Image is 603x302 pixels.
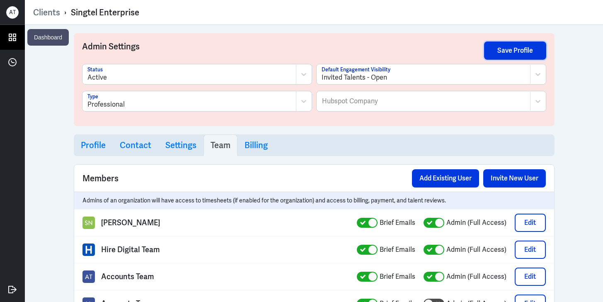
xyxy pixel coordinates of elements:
button: Invite New User [483,169,546,188]
label: Admin (Full Access) [446,272,506,282]
h3: Billing [245,140,268,150]
h3: Profile [81,140,106,150]
p: Accounts Team [101,273,154,280]
div: Singtel Enterprise [71,7,139,18]
h3: Contact [120,140,151,150]
button: Add Existing User [412,169,479,188]
p: › [60,7,71,18]
p: [PERSON_NAME] [101,219,160,226]
p: Hire Digital Team [101,246,160,253]
button: Edit [515,214,546,232]
p: Dashboard [34,32,62,42]
label: Brief Emails [380,272,415,282]
label: Admin (Full Access) [446,245,506,255]
button: Save Profile [484,41,546,60]
span: Members [82,172,119,185]
label: Brief Emails [380,245,415,255]
div: A T [6,6,19,19]
div: Admins of an organization will have access to timesheets (if enabled for the organization) and ac... [74,192,554,209]
a: Clients [33,7,60,18]
button: Edit [515,241,546,259]
label: Brief Emails [380,218,415,228]
label: Admin (Full Access) [446,218,506,228]
h3: Settings [165,140,196,150]
h3: Team [211,140,230,150]
button: Edit [515,268,546,286]
h3: Admin Settings [82,41,484,64]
